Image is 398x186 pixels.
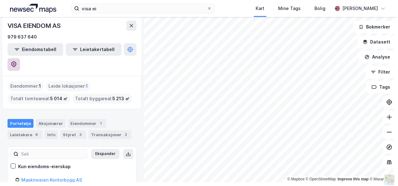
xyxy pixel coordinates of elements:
img: logo.a4113a55bc3d86da70a041830d287a7e.svg [10,4,56,13]
div: Mine Tags [278,5,301,12]
button: Ekspander [91,149,120,159]
div: Info [45,130,58,139]
button: Tags [366,81,395,93]
div: Portefølje [8,119,33,128]
div: Kontrollprogram for chat [367,156,398,186]
div: Leietakere [8,130,42,139]
div: Aksjonærer [36,119,65,128]
div: 3 [77,132,84,138]
div: [PERSON_NAME] [342,5,378,12]
a: Maskinveien Kontorbygg AS [21,177,82,183]
div: 2 [123,132,129,138]
a: Mapbox [287,177,304,181]
div: Kun eiendoms-eierskap [18,163,71,170]
div: Kart [256,5,264,12]
div: Eiendommer : [8,81,43,91]
div: Totalt tomteareal : [8,94,70,104]
button: Eiendomstabell [8,43,63,56]
button: Filter [365,66,395,78]
div: Styret [60,130,86,139]
span: 5 213 ㎡ [112,95,130,102]
button: Datasett [357,36,395,48]
a: OpenStreetMap [306,177,336,181]
div: Bolig [314,5,325,12]
div: 1 [98,120,104,127]
div: Leide lokasjoner : [46,81,90,91]
iframe: Chat Widget [367,156,398,186]
span: 5 014 ㎡ [50,95,68,102]
div: Transaksjoner [89,130,131,139]
div: 979 637 640 [8,33,37,41]
div: Totalt byggareal : [73,94,132,104]
span: 1 [39,82,41,90]
div: VISA EIENDOM AS [8,21,62,31]
input: Søk på adresse, matrikkel, gårdeiere, leietakere eller personer [79,4,207,13]
button: Leietakertabell [66,43,121,56]
a: Improve this map [338,177,369,181]
span: 1 [86,82,88,90]
input: Søk [18,149,87,159]
div: 9 [33,132,40,138]
button: Analyse [359,51,395,63]
button: Bokmerker [353,21,395,33]
div: Eiendommer [68,119,106,128]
